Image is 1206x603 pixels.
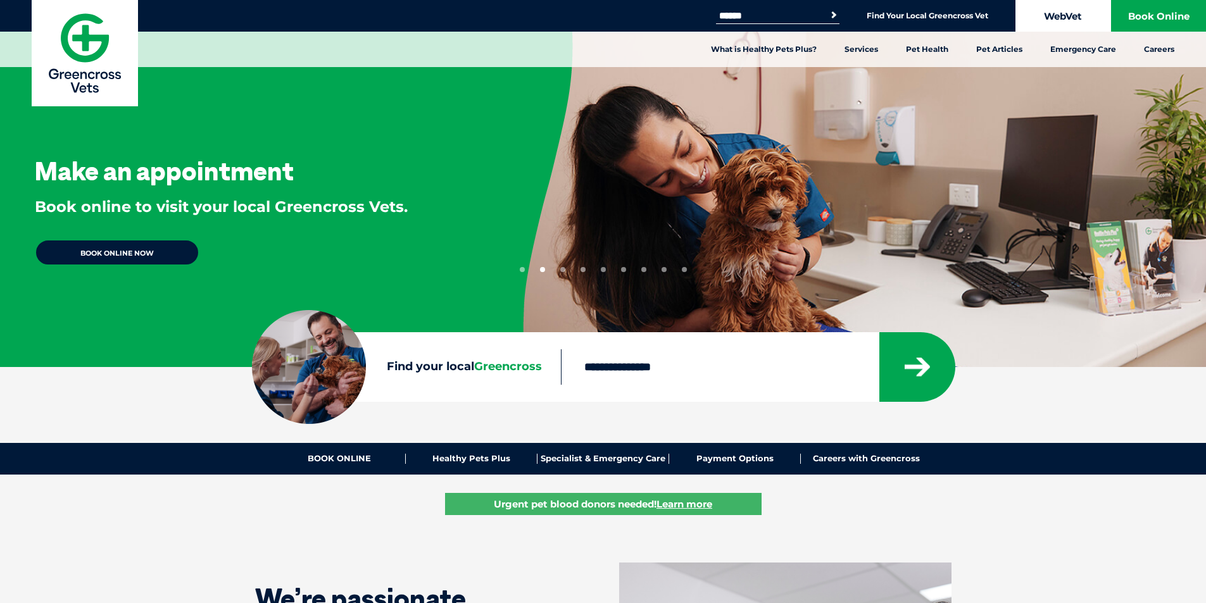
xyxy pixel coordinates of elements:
button: 9 of 9 [682,267,687,272]
a: What is Healthy Pets Plus? [697,32,831,67]
button: 7 of 9 [641,267,646,272]
u: Learn more [656,498,712,510]
label: Find your local [252,357,561,376]
h3: Make an appointment [35,158,294,183]
button: 1 of 9 [520,267,525,272]
a: Healthy Pets Plus [406,454,537,464]
a: Pet Health [892,32,962,67]
a: BOOK ONLINE NOW [35,239,199,266]
span: Greencross [474,359,542,373]
button: 2 of 9 [540,267,545,272]
button: 5 of 9 [601,267,606,272]
a: Careers with Greencross [801,454,932,464]
a: Pet Articles [962,32,1036,67]
a: Find Your Local Greencross Vet [867,11,988,21]
a: Services [831,32,892,67]
button: 8 of 9 [662,267,667,272]
a: Payment Options [669,454,801,464]
p: Book online to visit your local Greencross Vets. [35,196,408,218]
button: 3 of 9 [560,267,565,272]
button: Search [827,9,840,22]
a: BOOK ONLINE [274,454,406,464]
a: Emergency Care [1036,32,1130,67]
a: Specialist & Emergency Care [537,454,669,464]
button: 6 of 9 [621,267,626,272]
a: Urgent pet blood donors needed!Learn more [445,493,762,515]
button: 4 of 9 [581,267,586,272]
a: Careers [1130,32,1188,67]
